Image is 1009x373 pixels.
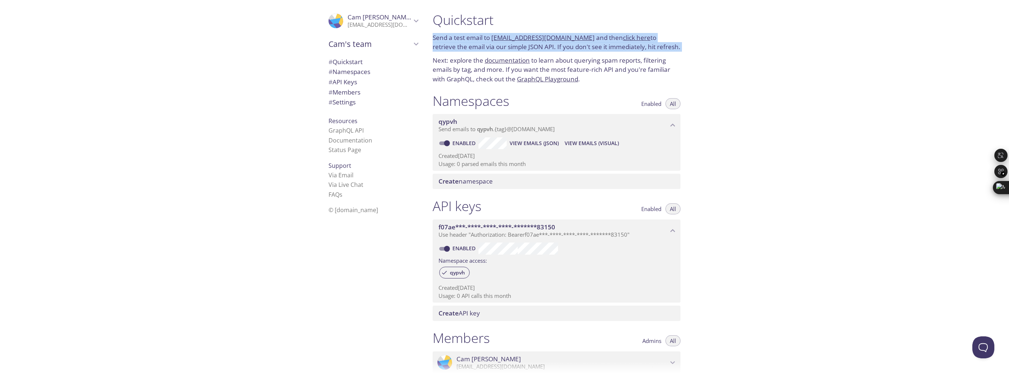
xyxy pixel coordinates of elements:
[665,98,680,109] button: All
[433,330,490,346] h1: Members
[329,126,364,134] a: GraphQL API
[439,125,555,133] span: Send emails to . {tag} @[DOMAIN_NAME]
[323,9,424,33] div: Cam duyen
[439,255,487,265] label: Namespace access:
[329,67,333,76] span: #
[329,146,361,154] a: Status Page
[329,98,333,106] span: #
[562,137,622,149] button: View Emails (Visual)
[439,160,675,168] p: Usage: 0 parsed emails this month
[491,33,595,42] a: [EMAIL_ADDRESS][DOMAIN_NAME]
[451,140,478,147] a: Enabled
[329,78,357,86] span: API Keys
[329,67,370,76] span: Namespaces
[637,98,666,109] button: Enabled
[451,245,478,252] a: Enabled
[638,335,666,346] button: Admins
[329,98,356,106] span: Settings
[439,284,675,292] p: Created [DATE]
[433,198,481,214] h1: API keys
[433,93,509,109] h1: Namespaces
[329,171,353,179] a: Via Email
[329,88,360,96] span: Members
[445,269,469,276] span: qypvh
[456,355,521,363] span: Cam [PERSON_NAME]
[323,57,424,67] div: Quickstart
[323,87,424,97] div: Members
[340,191,342,199] span: s
[433,114,680,137] div: qypvh namespace
[329,206,378,214] span: © [DOMAIN_NAME]
[439,309,459,317] span: Create
[439,309,480,317] span: API key
[348,13,412,21] span: Cam [PERSON_NAME]
[348,21,411,29] p: [EMAIL_ADDRESS][DOMAIN_NAME]
[665,203,680,214] button: All
[433,12,680,28] h1: Quickstart
[439,117,457,126] span: qypvh
[485,56,530,64] a: documentation
[439,177,493,185] span: namespace
[637,203,666,214] button: Enabled
[433,174,680,189] div: Create namespace
[439,152,675,160] p: Created [DATE]
[329,88,333,96] span: #
[433,306,680,321] div: Create API Key
[507,137,562,149] button: View Emails (JSON)
[439,292,675,300] p: Usage: 0 API calls this month
[329,78,333,86] span: #
[329,58,363,66] span: Quickstart
[329,162,351,170] span: Support
[329,117,357,125] span: Resources
[323,77,424,87] div: API Keys
[323,67,424,77] div: Namespaces
[972,336,994,358] iframe: Help Scout Beacon - Open
[329,136,372,144] a: Documentation
[517,75,578,83] a: GraphQL Playground
[329,181,363,189] a: Via Live Chat
[510,139,559,148] span: View Emails (JSON)
[329,58,333,66] span: #
[323,97,424,107] div: Team Settings
[477,125,493,133] span: qypvh
[329,39,411,49] span: Cam's team
[329,191,342,199] a: FAQ
[433,33,680,52] p: Send a test email to and then to retrieve the email via our simple JSON API. If you don't see it ...
[433,56,680,84] p: Next: explore the to learn about querying spam reports, filtering emails by tag, and more. If you...
[439,267,470,278] div: qypvh
[565,139,619,148] span: View Emails (Visual)
[623,33,650,42] a: click here
[323,34,424,53] div: Cam's team
[439,177,459,185] span: Create
[665,335,680,346] button: All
